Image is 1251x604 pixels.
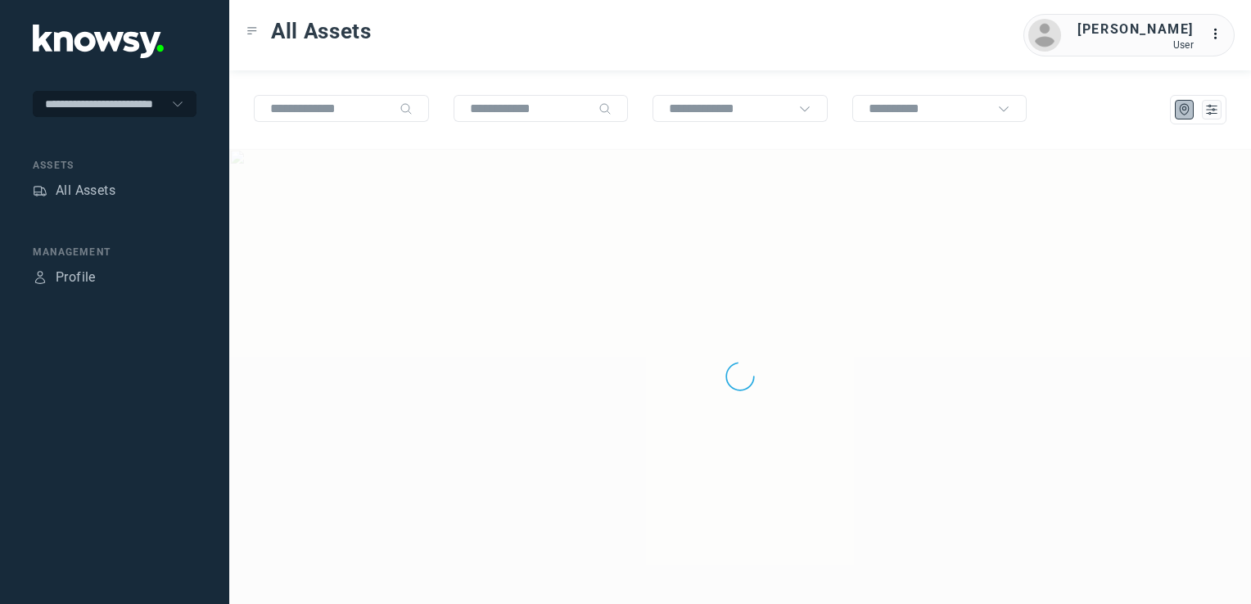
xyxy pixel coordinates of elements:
[1210,25,1230,47] div: :
[246,25,258,37] div: Toggle Menu
[1077,20,1194,39] div: [PERSON_NAME]
[1210,25,1230,44] div: :
[33,268,96,287] a: ProfileProfile
[1177,102,1192,117] div: Map
[1077,39,1194,51] div: User
[33,245,196,259] div: Management
[56,268,96,287] div: Profile
[598,102,612,115] div: Search
[33,158,196,173] div: Assets
[33,183,47,198] div: Assets
[1211,28,1227,40] tspan: ...
[56,181,115,201] div: All Assets
[1204,102,1219,117] div: List
[33,181,115,201] a: AssetsAll Assets
[271,16,372,46] span: All Assets
[1028,19,1061,52] img: avatar.png
[33,25,164,58] img: Application Logo
[400,102,413,115] div: Search
[33,270,47,285] div: Profile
